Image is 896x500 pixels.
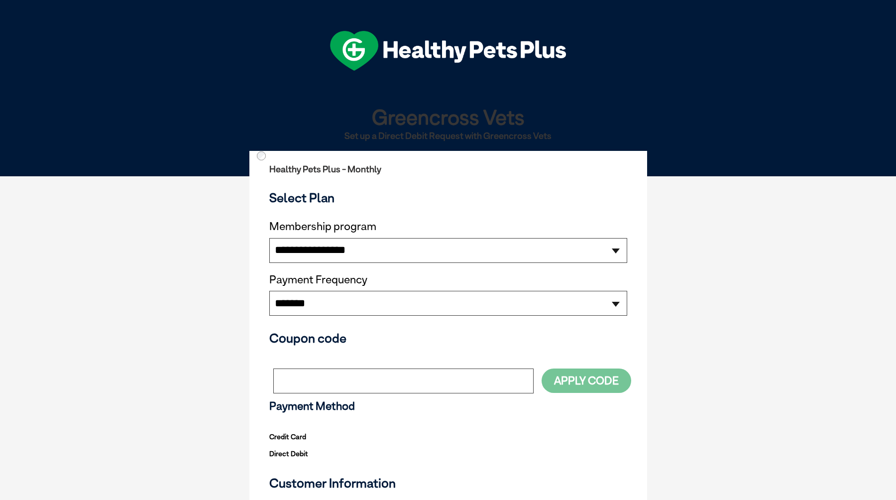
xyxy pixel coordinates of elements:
label: Direct Debit [269,447,308,460]
h3: Select Plan [269,190,627,205]
h3: Coupon code [269,331,627,346]
label: Payment Frequency [269,273,367,286]
h2: Healthy Pets Plus - Monthly [269,164,627,174]
img: hpp-logo-landscape-green-white.png [330,31,566,71]
button: Apply Code [542,369,631,393]
h1: Greencross Vets [253,106,643,128]
h3: Customer Information [269,476,627,491]
h2: Set up a Direct Debit Request with Greencross Vets [253,131,643,141]
label: Credit Card [269,430,306,443]
label: Membership program [269,220,627,233]
h3: Payment Method [269,400,627,413]
input: Direct Debit [257,151,266,160]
